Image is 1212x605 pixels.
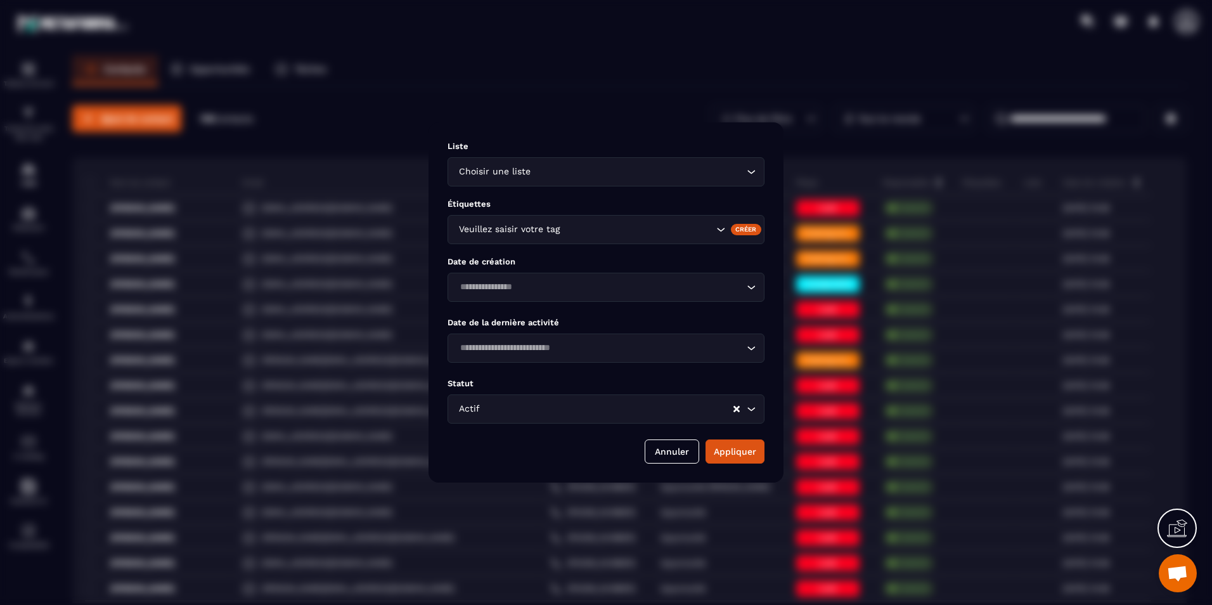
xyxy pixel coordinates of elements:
div: Search for option [448,273,764,302]
p: Étiquettes [448,199,764,209]
button: Annuler [645,439,699,464]
button: Clear Selected [733,405,740,414]
p: Statut [448,379,764,388]
p: Liste [448,141,764,151]
span: Choisir une liste [456,165,533,179]
p: Date de création [448,257,764,266]
div: Ouvrir le chat [1159,554,1197,592]
div: Search for option [448,334,764,363]
input: Search for option [482,402,732,416]
button: Appliquer [706,439,764,464]
span: Actif [456,402,482,416]
p: Date de la dernière activité [448,318,764,327]
input: Search for option [533,165,744,179]
input: Search for option [562,223,713,237]
div: Créer [731,224,762,235]
span: Veuillez saisir votre tag [456,223,562,237]
input: Search for option [456,341,744,355]
div: Search for option [448,157,764,186]
div: Search for option [448,394,764,424]
input: Search for option [456,280,744,294]
div: Search for option [448,215,764,244]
